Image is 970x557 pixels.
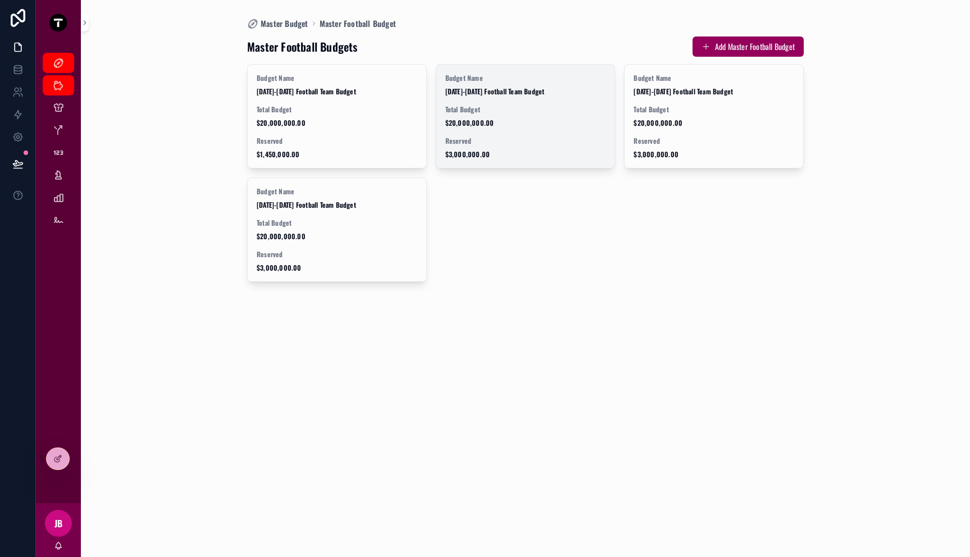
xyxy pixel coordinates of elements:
[634,87,794,96] span: [DATE]-[DATE] Football Team Budget
[634,74,794,83] span: Budget Name
[257,136,417,145] span: Reserved
[247,18,308,29] a: Master Budget
[257,118,417,127] span: $20,000,000.00
[257,250,417,259] span: Reserved
[436,64,616,168] a: Budget Name[DATE]-[DATE] Football Team BudgetTotal Budget$20,000,000.00Reserved$3,000,000.00
[445,136,606,145] span: Reserved
[257,105,417,114] span: Total Budget
[247,64,427,168] a: Budget Name[DATE]-[DATE] Football Team BudgetTotal Budget$20,000,000.00Reserved$1,450,000.00
[634,150,794,159] span: $3,000,000.00
[257,187,417,196] span: Budget Name
[36,45,81,245] div: scrollable content
[634,105,794,114] span: Total Budget
[693,36,804,57] button: Add Master Football Budget
[247,177,427,282] a: Budget Name[DATE]-[DATE] Football Team BudgetTotal Budget$20,000,000.00Reserved$3,000,000.00
[257,218,417,227] span: Total Budget
[54,517,62,530] span: JB
[257,150,417,159] span: $1,450,000.00
[634,118,794,127] span: $20,000,000.00
[634,136,794,145] span: Reserved
[320,18,396,29] a: Master Football Budget
[247,39,358,54] h1: Master Football Budgets
[445,74,606,83] span: Budget Name
[257,74,417,83] span: Budget Name
[624,64,804,168] a: Budget Name[DATE]-[DATE] Football Team BudgetTotal Budget$20,000,000.00Reserved$3,000,000.00
[257,200,417,209] span: [DATE]-[DATE] Football Team Budget
[445,105,606,114] span: Total Budget
[49,13,67,31] img: App logo
[261,18,308,29] span: Master Budget
[257,87,417,96] span: [DATE]-[DATE] Football Team Budget
[445,87,606,96] span: [DATE]-[DATE] Football Team Budget
[445,150,606,159] span: $3,000,000.00
[257,232,417,241] span: $20,000,000.00
[445,118,606,127] span: $20,000,000.00
[257,263,417,272] span: $3,000,000.00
